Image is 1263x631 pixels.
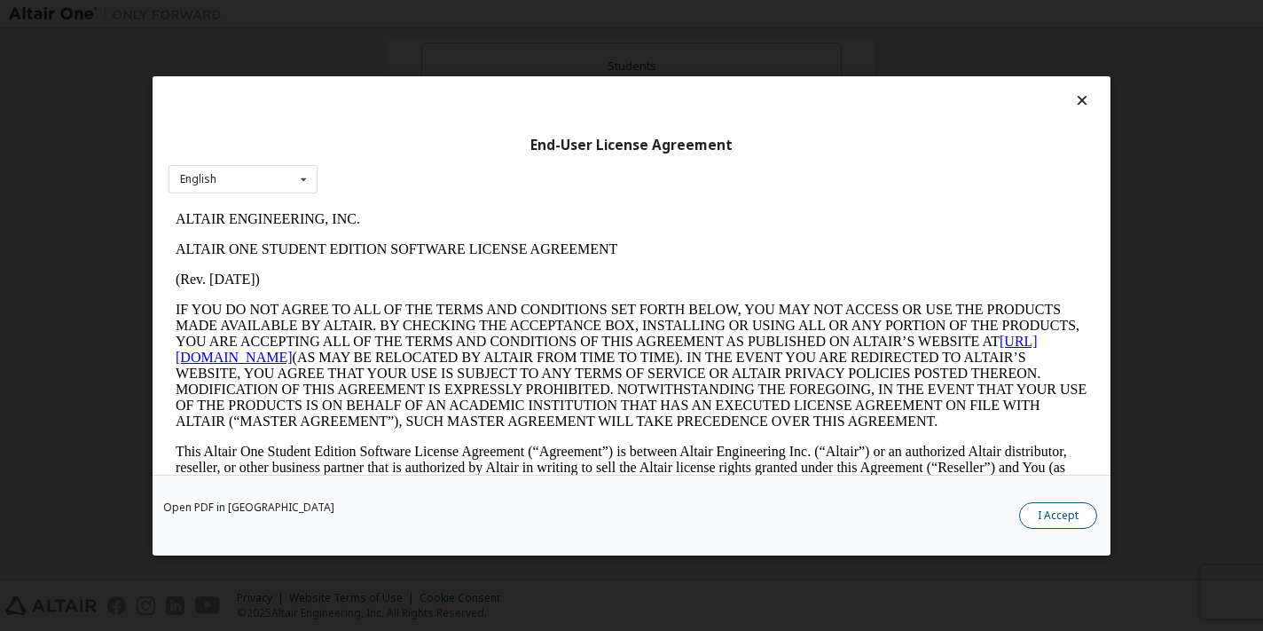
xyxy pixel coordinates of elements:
p: (Rev. [DATE]) [7,67,919,83]
div: End-User License Agreement [169,136,1094,154]
a: Open PDF in [GEOGRAPHIC_DATA] [163,501,334,512]
p: ALTAIR ONE STUDENT EDITION SOFTWARE LICENSE AGREEMENT [7,37,919,53]
button: I Accept [1019,501,1097,528]
p: This Altair One Student Edition Software License Agreement (“Agreement”) is between Altair Engine... [7,240,919,304]
p: ALTAIR ENGINEERING, INC. [7,7,919,23]
div: English [180,174,216,185]
p: IF YOU DO NOT AGREE TO ALL OF THE TERMS AND CONDITIONS SET FORTH BELOW, YOU MAY NOT ACCESS OR USE... [7,98,919,225]
a: [URL][DOMAIN_NAME] [7,130,869,161]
